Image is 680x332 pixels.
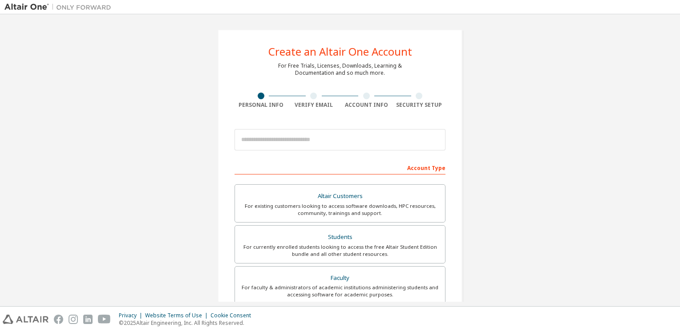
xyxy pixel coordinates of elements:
div: For faculty & administrators of academic institutions administering students and accessing softwa... [240,284,440,298]
div: Account Info [340,101,393,109]
div: Account Type [235,160,445,174]
div: Create an Altair One Account [268,46,412,57]
div: Security Setup [393,101,446,109]
img: instagram.svg [69,315,78,324]
div: Students [240,231,440,243]
div: Verify Email [287,101,340,109]
div: For existing customers looking to access software downloads, HPC resources, community, trainings ... [240,202,440,217]
div: Personal Info [235,101,287,109]
div: Cookie Consent [210,312,256,319]
p: © 2025 Altair Engineering, Inc. All Rights Reserved. [119,319,256,327]
img: Altair One [4,3,116,12]
div: Privacy [119,312,145,319]
img: youtube.svg [98,315,111,324]
div: Website Terms of Use [145,312,210,319]
div: Altair Customers [240,190,440,202]
img: altair_logo.svg [3,315,49,324]
div: Faculty [240,272,440,284]
img: facebook.svg [54,315,63,324]
img: linkedin.svg [83,315,93,324]
div: For Free Trials, Licenses, Downloads, Learning & Documentation and so much more. [278,62,402,77]
div: For currently enrolled students looking to access the free Altair Student Edition bundle and all ... [240,243,440,258]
